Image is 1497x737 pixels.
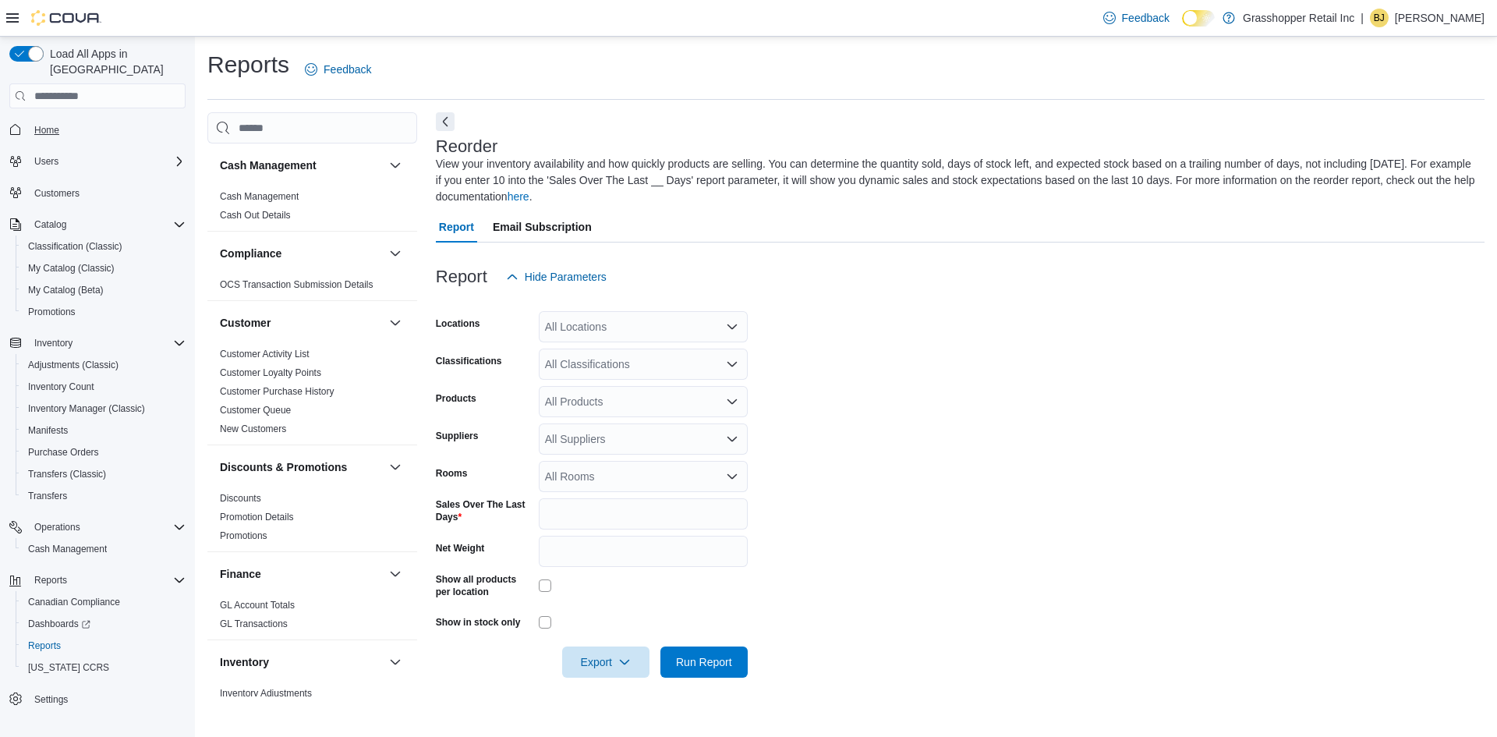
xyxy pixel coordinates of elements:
span: Manifests [28,424,68,437]
button: Inventory [28,334,79,353]
span: Email Subscription [493,211,592,243]
span: Customers [34,187,80,200]
span: My Catalog (Beta) [22,281,186,299]
button: Operations [3,516,192,538]
a: Promotion Details [220,512,294,523]
span: OCS Transaction Submission Details [220,278,373,291]
a: Transfers (Classic) [22,465,112,484]
span: Inventory Manager (Classic) [22,399,186,418]
span: Settings [28,689,186,709]
span: Adjustments (Classic) [28,359,119,371]
a: Dashboards [16,613,192,635]
span: Transfers [28,490,67,502]
span: Reports [34,574,67,586]
label: Net Weight [436,542,484,555]
span: Cash Out Details [220,209,291,221]
button: Reports [16,635,192,657]
button: Cash Management [16,538,192,560]
a: Customer Purchase History [220,386,334,397]
button: Inventory Manager (Classic) [16,398,192,420]
a: Canadian Compliance [22,593,126,611]
input: Dark Mode [1182,10,1215,27]
button: Reports [28,571,73,590]
label: Sales Over The Last Days [436,498,533,523]
a: Feedback [299,54,377,85]
span: Manifests [22,421,186,440]
span: Operations [34,521,80,533]
span: Promotion Details [220,511,294,523]
button: Cash Management [220,158,383,173]
a: Manifests [22,421,74,440]
label: Show in stock only [436,616,521,629]
span: Cash Management [22,540,186,558]
span: Hide Parameters [525,269,607,285]
button: Purchase Orders [16,441,192,463]
button: Users [3,151,192,172]
span: Inventory Adjustments [220,687,312,700]
span: Transfers (Classic) [28,468,106,480]
span: Home [28,119,186,139]
button: Adjustments (Classic) [16,354,192,376]
h1: Reports [207,49,289,80]
button: Inventory [220,654,383,670]
label: Locations [436,317,480,330]
a: Inventory Adjustments [220,688,312,699]
span: Inventory [28,334,186,353]
span: Canadian Compliance [22,593,186,611]
span: Promotions [28,306,76,318]
span: Inventory Manager (Classic) [28,402,145,415]
span: Washington CCRS [22,658,186,677]
span: Canadian Compliance [28,596,120,608]
a: Purchase Orders [22,443,105,462]
span: Home [34,124,59,136]
span: Users [34,155,58,168]
div: Discounts & Promotions [207,489,417,551]
h3: Inventory [220,654,269,670]
a: Customer Loyalty Points [220,367,321,378]
span: Transfers [22,487,186,505]
span: Run Report [676,654,732,670]
span: Classification (Classic) [22,237,186,256]
h3: Finance [220,566,261,582]
button: Export [562,647,649,678]
span: Purchase Orders [28,446,99,459]
button: Cash Management [386,156,405,175]
span: Customer Queue [220,404,291,416]
span: GL Transactions [220,618,288,630]
span: Customer Purchase History [220,385,334,398]
button: Compliance [386,244,405,263]
div: Customer [207,345,417,445]
span: BJ [1374,9,1385,27]
button: My Catalog (Beta) [16,279,192,301]
label: Show all products per location [436,573,533,598]
span: Customers [28,183,186,203]
button: Classification (Classic) [16,236,192,257]
button: Finance [220,566,383,582]
span: Customer Loyalty Points [220,367,321,379]
a: GL Account Totals [220,600,295,611]
span: [US_STATE] CCRS [28,661,109,674]
a: Transfers [22,487,73,505]
a: Customers [28,184,86,203]
button: Canadian Compliance [16,591,192,613]
h3: Cash Management [220,158,317,173]
a: My Catalog (Classic) [22,259,121,278]
span: Dashboards [28,618,90,630]
a: Promotions [220,530,267,541]
button: Finance [386,565,405,583]
button: Customer [386,314,405,332]
a: Cash Management [220,191,299,202]
span: Users [28,152,186,171]
a: Customer Queue [220,405,291,416]
button: Transfers [16,485,192,507]
button: [US_STATE] CCRS [16,657,192,679]
span: Reports [28,640,61,652]
button: Discounts & Promotions [220,459,383,475]
a: Reports [22,636,67,655]
button: Settings [3,688,192,710]
span: GL Account Totals [220,599,295,611]
span: Export [572,647,640,678]
h3: Reorder [436,137,497,156]
button: Inventory Count [16,376,192,398]
span: My Catalog (Classic) [22,259,186,278]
